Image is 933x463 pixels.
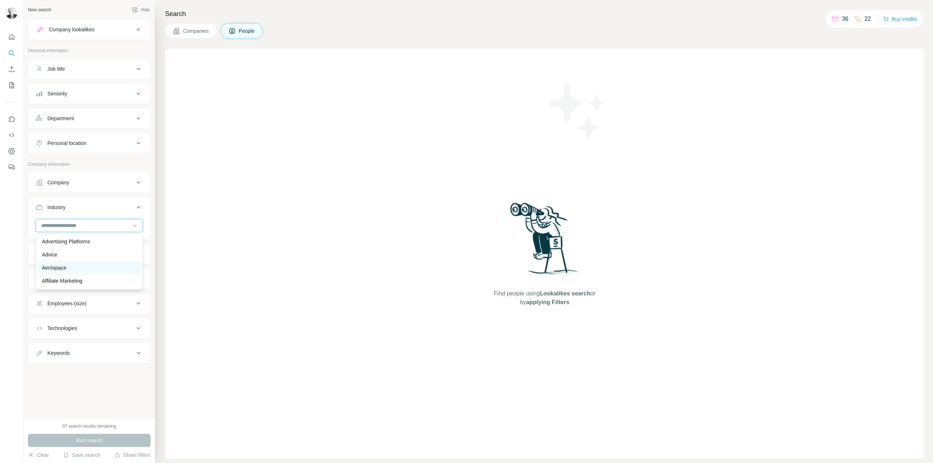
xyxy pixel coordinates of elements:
[526,299,569,305] span: applying Filters
[42,277,82,285] p: Affiliate Marketing
[540,290,590,297] span: Lookalikes search
[28,47,151,54] p: Personal information
[6,161,17,174] button: Feedback
[507,201,583,282] img: Surfe Illustration - Woman searching with binoculars
[28,110,150,127] button: Department
[63,451,100,459] button: Save search
[42,238,90,245] p: Advertising Platforms
[28,199,150,219] button: Industry
[62,423,116,429] div: 97 search results remaining
[239,27,255,35] span: People
[545,78,610,144] img: Surfe Illustration - Stars
[486,289,603,307] span: Find people using or by
[28,7,51,13] div: New search
[883,14,917,24] button: Buy credits
[6,129,17,142] button: Use Surfe API
[183,27,210,35] span: Companies
[47,115,74,122] div: Department
[127,4,155,15] button: Hide
[6,79,17,92] button: My lists
[47,204,66,211] div: Industry
[6,47,17,60] button: Search
[6,63,17,76] button: Enrich CSV
[47,140,86,147] div: Personal location
[28,60,150,78] button: Job title
[864,15,871,23] p: 22
[6,145,17,158] button: Dashboard
[6,31,17,44] button: Quick start
[165,9,924,19] h4: Search
[49,26,94,33] div: Company lookalikes
[28,161,151,168] p: Company information
[28,451,49,459] button: Clear
[842,15,848,23] p: 36
[47,179,69,186] div: Company
[28,21,150,38] button: Company lookalikes
[28,344,150,362] button: Keywords
[47,349,70,357] div: Keywords
[114,451,151,459] button: Share filters
[42,251,57,258] p: Advice
[6,113,17,126] button: Use Surfe on LinkedIn
[28,134,150,152] button: Personal location
[47,325,77,332] div: Technologies
[6,7,17,19] img: Avatar
[28,319,150,337] button: Technologies
[28,245,150,263] button: HQ location
[47,90,67,97] div: Seniority
[28,295,150,312] button: Employees (size)
[42,264,66,271] p: Aerospace
[28,174,150,191] button: Company
[47,65,65,72] div: Job title
[28,85,150,102] button: Seniority
[28,270,150,287] button: Annual revenue ($)
[47,300,86,307] div: Employees (size)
